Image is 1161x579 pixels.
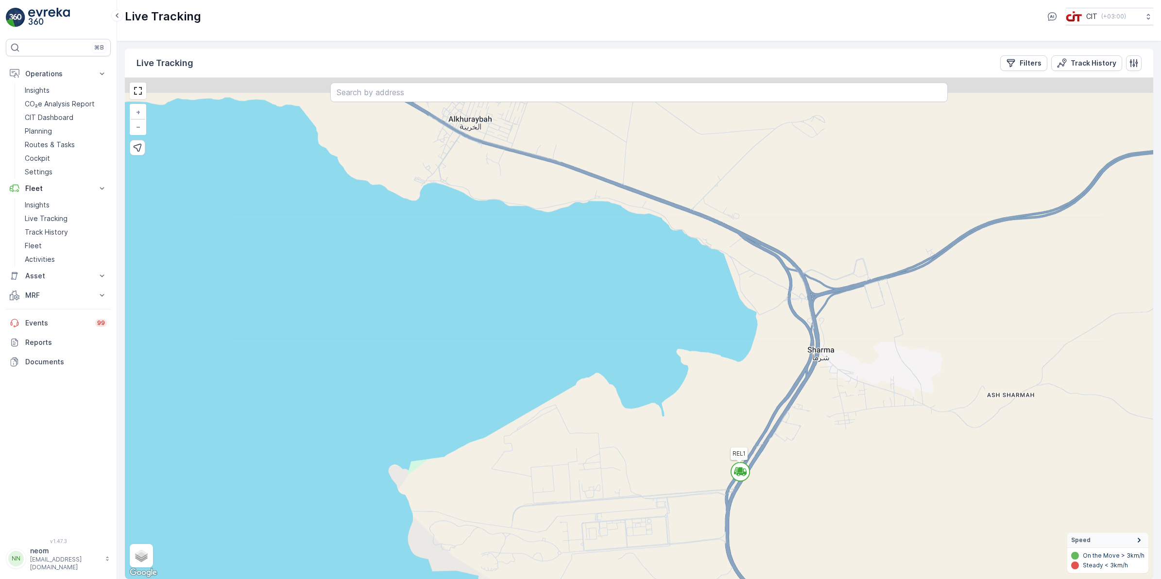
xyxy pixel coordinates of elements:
[1066,11,1082,22] img: cit-logo_pOk6rL0.png
[21,97,111,111] a: CO₂e Analysis Report
[25,153,50,163] p: Cockpit
[21,253,111,266] a: Activities
[25,271,91,281] p: Asset
[1000,55,1047,71] button: Filters
[21,124,111,138] a: Planning
[6,538,111,544] span: v 1.47.3
[6,286,111,305] button: MRF
[1067,533,1148,548] summary: Speed
[1071,58,1116,68] p: Track History
[25,113,73,122] p: CIT Dashboard
[25,85,50,95] p: Insights
[1101,13,1126,20] p: ( +03:00 )
[6,179,111,198] button: Fleet
[21,152,111,165] a: Cockpit
[25,241,42,251] p: Fleet
[6,333,111,352] a: Reports
[8,551,24,566] div: NN
[136,122,141,131] span: −
[6,8,25,27] img: logo
[97,319,105,327] p: 99
[6,352,111,372] a: Documents
[30,546,100,556] p: neom
[1083,562,1128,569] p: Steady < 3km/h
[6,266,111,286] button: Asset
[1086,12,1097,21] p: CIT
[330,83,947,102] input: Search by address
[25,290,91,300] p: MRF
[25,69,91,79] p: Operations
[131,545,152,566] a: Layers
[127,566,159,579] a: Open this area in Google Maps (opens a new window)
[21,165,111,179] a: Settings
[25,99,95,109] p: CO₂e Analysis Report
[25,200,50,210] p: Insights
[137,56,193,70] p: Live Tracking
[125,9,201,24] p: Live Tracking
[21,225,111,239] a: Track History
[21,198,111,212] a: Insights
[1020,58,1041,68] p: Filters
[1083,552,1144,560] p: On the Move > 3km/h
[131,84,145,98] a: View Fullscreen
[25,140,75,150] p: Routes & Tasks
[1071,536,1091,544] span: Speed
[1066,8,1153,25] button: CIT(+03:00)
[21,239,111,253] a: Fleet
[136,108,140,116] span: +
[25,167,52,177] p: Settings
[25,214,68,223] p: Live Tracking
[25,255,55,264] p: Activities
[25,318,89,328] p: Events
[131,105,145,119] a: Zoom In
[6,313,111,333] a: Events99
[28,8,70,27] img: logo_light-DOdMpM7g.png
[1051,55,1122,71] button: Track History
[127,566,159,579] img: Google
[25,227,68,237] p: Track History
[21,84,111,97] a: Insights
[21,111,111,124] a: CIT Dashboard
[6,64,111,84] button: Operations
[25,357,107,367] p: Documents
[25,126,52,136] p: Planning
[25,184,91,193] p: Fleet
[21,138,111,152] a: Routes & Tasks
[94,44,104,51] p: ⌘B
[21,212,111,225] a: Live Tracking
[6,546,111,571] button: NNneom[EMAIL_ADDRESS][DOMAIN_NAME]
[131,119,145,134] a: Zoom Out
[30,556,100,571] p: [EMAIL_ADDRESS][DOMAIN_NAME]
[25,338,107,347] p: Reports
